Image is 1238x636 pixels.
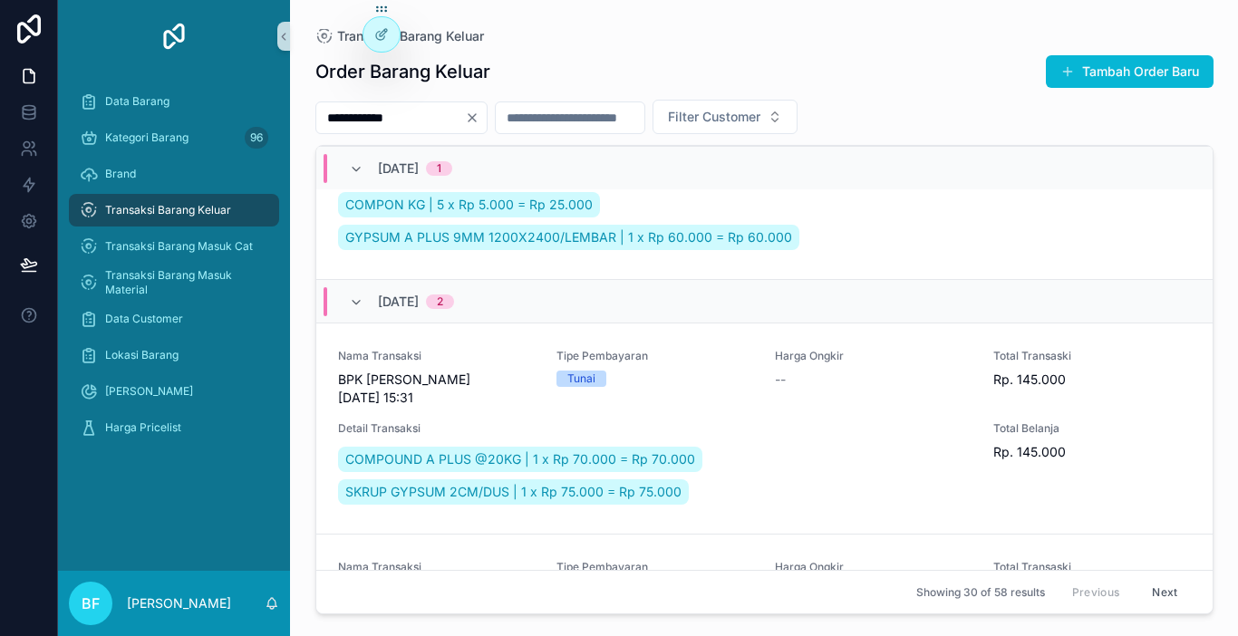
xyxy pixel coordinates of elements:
a: Transaksi Barang Keluar [315,27,484,45]
div: Tunai [567,371,595,387]
span: Tipe Pembayaran [556,560,753,574]
span: Harga Ongkir [775,349,972,363]
span: Transaksi Barang Masuk Cat [105,239,253,254]
a: Transaksi Barang Masuk Cat [69,230,279,263]
span: Rp. 145.000 [993,371,1190,389]
span: Total Transaski [993,560,1190,574]
span: COMPON KG | 5 x Rp 5.000 = Rp 25.000 [345,196,593,214]
a: COMPOUND A PLUS @20KG | 1 x Rp 70.000 = Rp 70.000 [338,447,702,472]
span: Transaksi Barang Keluar [105,203,231,217]
a: Lokasi Barang [69,339,279,371]
p: [PERSON_NAME] [127,594,231,612]
span: [PERSON_NAME] [105,384,193,399]
span: Harga Ongkir [775,560,972,574]
a: COMPON KG | 5 x Rp 5.000 = Rp 25.000 [338,192,600,217]
img: App logo [160,22,189,51]
span: Filter Customer [668,108,760,126]
a: Nama TransaksiBPK [PERSON_NAME][DATE] 15:31Tipe PembayaranTunaiHarga Ongkir--Total TransaskiRp. 1... [316,323,1213,534]
span: Data Customer [105,312,183,326]
a: Transaksi Barang Keluar [69,194,279,226]
span: COMPOUND A PLUS @20KG | 1 x Rp 70.000 = Rp 70.000 [345,450,695,468]
div: scrollable content [58,72,290,467]
span: Lokasi Barang [105,348,179,362]
span: Harga Pricelist [105,420,181,435]
span: BF [82,593,100,614]
a: Harga Pricelist [69,411,279,444]
a: Transaksi Barang Masuk Material [69,266,279,299]
span: Total Belanja [993,421,1190,436]
a: Kategori Barang96 [69,121,279,154]
button: Next [1139,578,1190,606]
span: GYPSUM A PLUS 9MM 1200X2400/LEMBAR | 1 x Rp 60.000 = Rp 60.000 [345,228,792,246]
span: Tipe Pembayaran [556,349,753,363]
span: SKRUP GYPSUM 2CM/DUS | 1 x Rp 75.000 = Rp 75.000 [345,483,682,501]
span: Transaksi Barang Keluar [337,27,484,45]
span: Data Barang [105,94,169,109]
span: Transaksi Barang Masuk Material [105,268,261,297]
span: [DATE] [378,293,419,311]
a: Data Barang [69,85,279,118]
a: GYPSUM A PLUS 9MM 1200X2400/LEMBAR | 1 x Rp 60.000 = Rp 60.000 [338,225,799,250]
a: Brand [69,158,279,190]
span: -- [775,371,786,389]
a: SKRUP GYPSUM 2CM/DUS | 1 x Rp 75.000 = Rp 75.000 [338,479,689,505]
span: Brand [105,167,136,181]
span: Showing 30 of 58 results [916,585,1045,600]
span: Total Transaski [993,349,1190,363]
span: Nama Transaksi [338,560,535,574]
a: Data Customer [69,303,279,335]
div: 96 [245,127,268,149]
span: Rp. 145.000 [993,443,1190,461]
span: Nama Transaksi [338,349,535,363]
button: Select Button [653,100,798,134]
div: 2 [437,294,443,309]
span: BPK [PERSON_NAME][DATE] 15:31 [338,371,535,407]
a: [PERSON_NAME] [69,375,279,408]
button: Tambah Order Baru [1046,55,1214,88]
span: [DATE] [378,159,419,178]
div: 1 [437,161,441,176]
button: Clear [465,111,487,125]
h1: Order Barang Keluar [315,59,490,84]
span: Kategori Barang [105,130,189,145]
span: Detail Transaksi [338,421,972,436]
